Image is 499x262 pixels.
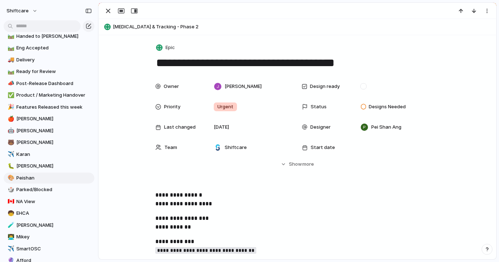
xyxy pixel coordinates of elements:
[164,144,177,151] span: Team
[16,151,92,158] span: Karan
[155,158,440,171] button: Showmore
[7,210,14,217] button: 🧒
[16,139,92,146] span: [PERSON_NAME]
[8,150,13,158] div: ✈️
[7,198,14,205] button: 🇨🇦
[7,104,14,111] button: 🎉
[7,80,14,87] button: 📣
[16,245,92,253] span: SmartOSC
[16,233,92,241] span: Mikey
[217,103,233,110] span: Urgent
[102,21,493,33] button: [MEDICAL_DATA] & Tracking - Phase 2
[7,162,14,170] button: 🐛
[16,127,92,134] span: [PERSON_NAME]
[16,104,92,111] span: Features Released this week
[8,91,13,100] div: ✅
[4,137,94,148] a: 🐻[PERSON_NAME]
[4,55,94,65] a: 🚚Delivery
[8,162,13,170] div: 🐛
[4,184,94,195] a: 🎲Parked/Blocked
[16,92,92,99] span: Product / Marketing Handover
[16,186,92,193] span: Parked/Blocked
[4,102,94,113] a: 🎉Features Released this week
[16,33,92,40] span: Handed to [PERSON_NAME]
[4,196,94,207] a: 🇨🇦NA View
[371,124,401,131] span: Pei Shan Ang
[8,186,13,194] div: 🎲
[4,66,94,77] a: 🛤️Ready for Review
[7,92,14,99] button: ✅
[4,31,94,42] a: 🛤️Handed to [PERSON_NAME]
[8,103,13,111] div: 🎉
[16,68,92,75] span: Ready for Review
[7,186,14,193] button: 🎲
[7,127,14,134] button: 🤖
[369,103,406,110] span: Designs Needed
[8,56,13,64] div: 🚚
[164,83,179,90] span: Owner
[7,151,14,158] button: ✈️
[311,103,327,110] span: Status
[4,90,94,101] a: ✅Product / Marketing Handover
[16,44,92,52] span: Eng Accepted
[165,44,175,51] span: Epic
[225,83,262,90] span: [PERSON_NAME]
[4,43,94,53] a: 🛤️Eng Accepted
[8,115,13,123] div: 🍎
[8,32,13,40] div: 🛤️
[4,208,94,219] a: 🧒EHCA
[8,221,13,229] div: 🧪
[3,5,41,17] button: shiftcare
[7,233,14,241] button: 👨‍💻
[7,139,14,146] button: 🐻
[310,124,331,131] span: Designer
[4,113,94,124] a: 🍎[PERSON_NAME]
[16,162,92,170] span: [PERSON_NAME]
[164,103,180,110] span: Priority
[7,7,29,15] span: shiftcare
[4,243,94,254] a: ✈️SmartOSC
[8,233,13,241] div: 👨‍💻
[7,44,14,52] button: 🛤️
[8,44,13,52] div: 🛤️
[4,173,94,184] a: 🎨Peishan
[311,144,335,151] span: Start date
[8,68,13,76] div: 🛤️
[113,23,493,31] span: [MEDICAL_DATA] & Tracking - Phase 2
[4,149,94,160] a: ✈️Karan
[8,197,13,206] div: 🇨🇦
[7,245,14,253] button: ✈️
[8,138,13,147] div: 🐻
[310,83,340,90] span: Design ready
[4,161,94,172] a: 🐛[PERSON_NAME]
[4,78,94,89] a: 📣Post-Release Dashboard
[214,124,229,131] span: [DATE]
[4,125,94,136] a: 🤖[PERSON_NAME]
[16,115,92,122] span: [PERSON_NAME]
[16,56,92,64] span: Delivery
[16,198,92,205] span: NA View
[7,56,14,64] button: 🚚
[7,222,14,229] button: 🧪
[4,220,94,231] a: 🧪[PERSON_NAME]
[8,174,13,182] div: 🎨
[4,231,94,242] a: 👨‍💻Mikey
[7,115,14,122] button: 🍎
[16,210,92,217] span: EHCA
[225,144,247,151] span: Shiftcare
[16,222,92,229] span: [PERSON_NAME]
